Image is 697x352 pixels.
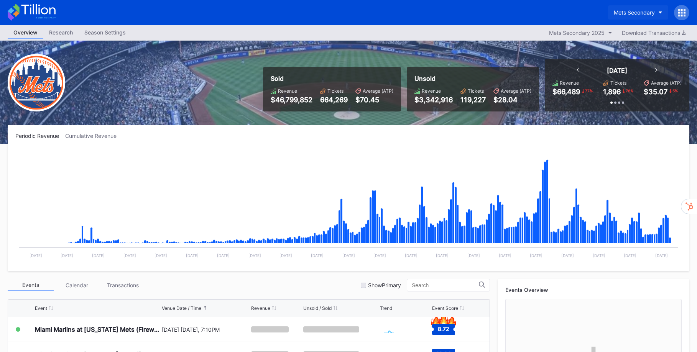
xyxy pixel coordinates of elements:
[380,320,403,339] svg: Chart title
[217,253,230,258] text: [DATE]
[624,253,636,258] text: [DATE]
[373,253,386,258] text: [DATE]
[320,96,348,104] div: 664,269
[607,67,627,74] div: [DATE]
[251,305,270,311] div: Revenue
[467,253,480,258] text: [DATE]
[155,253,167,258] text: [DATE]
[30,253,42,258] text: [DATE]
[549,29,605,36] div: Mets Secondary 2025
[584,88,593,94] div: 77 %
[279,253,292,258] text: [DATE]
[65,133,123,139] div: Cumulative Revenue
[79,27,132,38] div: Season Settings
[414,75,531,82] div: Unsold
[35,326,160,333] div: Miami Marlins at [US_STATE] Mets (Fireworks Night)
[672,88,679,94] div: 5 %
[8,279,54,291] div: Events
[530,253,542,258] text: [DATE]
[8,54,65,111] img: New-York-Mets-Transparent.png
[560,80,579,86] div: Revenue
[8,27,43,39] a: Overview
[186,253,199,258] text: [DATE]
[644,88,667,96] div: $35.07
[625,88,634,94] div: 76 %
[622,29,685,36] div: Download Transactions
[436,253,449,258] text: [DATE]
[248,253,261,258] text: [DATE]
[355,96,393,104] div: $70.45
[545,28,616,38] button: Mets Secondary 2025
[460,96,486,104] div: 119,227
[655,253,668,258] text: [DATE]
[651,80,682,86] div: Average (ATP)
[552,88,580,96] div: $66,489
[342,253,355,258] text: [DATE]
[432,305,458,311] div: Event Score
[92,253,105,258] text: [DATE]
[380,305,392,311] div: Trend
[43,27,79,39] a: Research
[414,96,453,104] div: $3,342,916
[15,149,682,264] svg: Chart title
[43,27,79,38] div: Research
[100,279,146,291] div: Transactions
[593,253,605,258] text: [DATE]
[493,96,531,104] div: $28.04
[603,88,621,96] div: 1,896
[79,27,132,39] a: Season Settings
[311,253,324,258] text: [DATE]
[438,326,449,332] text: 8.72
[35,305,47,311] div: Event
[303,305,332,311] div: Unsold / Sold
[15,133,65,139] div: Periodic Revenue
[405,253,418,258] text: [DATE]
[368,282,401,288] div: Show Primary
[618,28,689,38] button: Download Transactions
[278,88,297,94] div: Revenue
[327,88,344,94] div: Tickets
[412,282,479,288] input: Search
[501,88,531,94] div: Average (ATP)
[54,279,100,291] div: Calendar
[610,80,626,86] div: Tickets
[499,253,511,258] text: [DATE]
[422,88,441,94] div: Revenue
[123,253,136,258] text: [DATE]
[608,5,668,20] button: Mets Secondary
[363,88,393,94] div: Average (ATP)
[61,253,73,258] text: [DATE]
[271,96,312,104] div: $46,799,852
[271,75,393,82] div: Sold
[614,9,655,16] div: Mets Secondary
[162,326,249,333] div: [DATE] [DATE], 7:10PM
[162,305,201,311] div: Venue Date / Time
[505,287,682,293] div: Events Overview
[561,253,574,258] text: [DATE]
[468,88,484,94] div: Tickets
